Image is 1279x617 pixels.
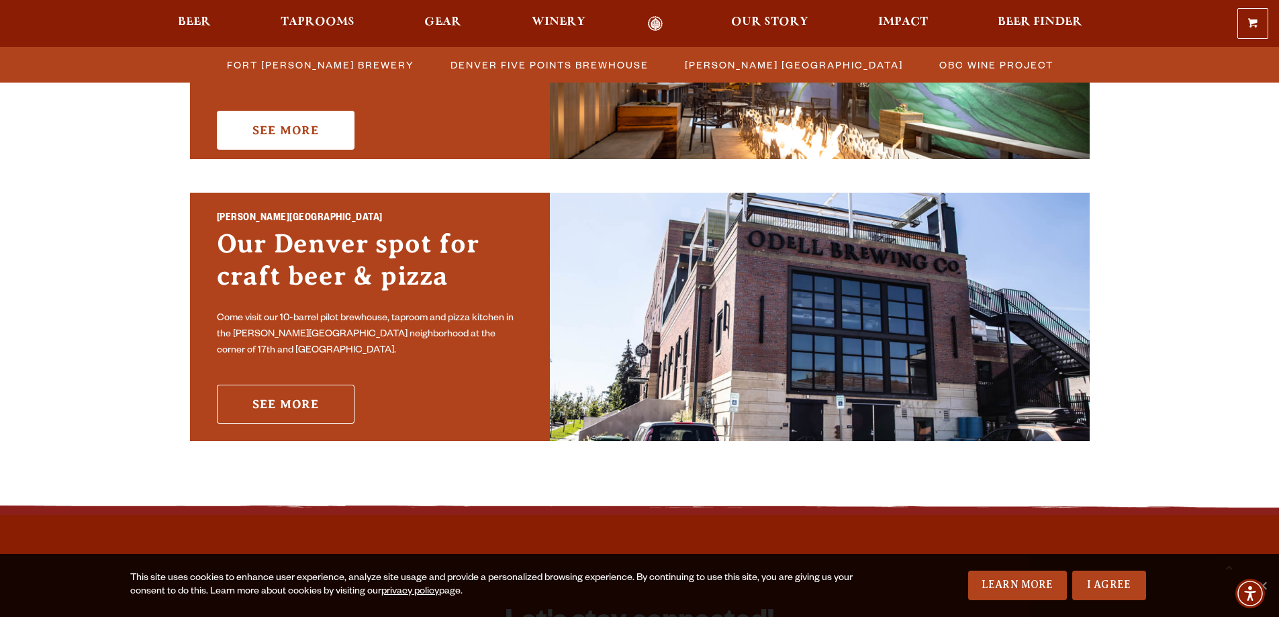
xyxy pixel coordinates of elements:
a: OBC Wine Project [931,55,1060,75]
span: [PERSON_NAME] [GEOGRAPHIC_DATA] [685,55,903,75]
span: Taprooms [281,17,354,28]
a: Beer [169,16,220,32]
a: See More [217,385,354,424]
a: I Agree [1072,571,1146,600]
span: Denver Five Points Brewhouse [451,55,649,75]
span: Winery [532,17,585,28]
a: privacy policy [381,587,439,598]
a: Gear [416,16,470,32]
span: Beer [178,17,211,28]
h3: Our Denver spot for craft beer & pizza [217,228,523,305]
span: OBC Wine Project [939,55,1053,75]
a: Denver Five Points Brewhouse [442,55,655,75]
span: Our Story [731,17,808,28]
a: Scroll to top [1212,550,1245,583]
a: Fort [PERSON_NAME] Brewery [219,55,421,75]
h2: [PERSON_NAME][GEOGRAPHIC_DATA] [217,210,523,228]
div: This site uses cookies to enhance user experience, analyze site usage and provide a personalized ... [130,572,857,599]
a: Beer Finder [989,16,1091,32]
a: Impact [869,16,937,32]
img: Sloan’s Lake Brewhouse' [550,193,1090,441]
a: Learn More [968,571,1067,600]
a: Taprooms [272,16,363,32]
span: Gear [424,17,461,28]
span: Impact [878,17,928,28]
a: Our Story [722,16,817,32]
div: Accessibility Menu [1235,579,1265,608]
a: Winery [523,16,594,32]
a: See More [217,111,354,150]
span: Beer Finder [998,17,1082,28]
a: [PERSON_NAME] [GEOGRAPHIC_DATA] [677,55,910,75]
p: Come visit our 10-barrel pilot brewhouse, taproom and pizza kitchen in the [PERSON_NAME][GEOGRAPH... [217,311,523,359]
a: Odell Home [630,16,681,32]
span: Fort [PERSON_NAME] Brewery [227,55,414,75]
